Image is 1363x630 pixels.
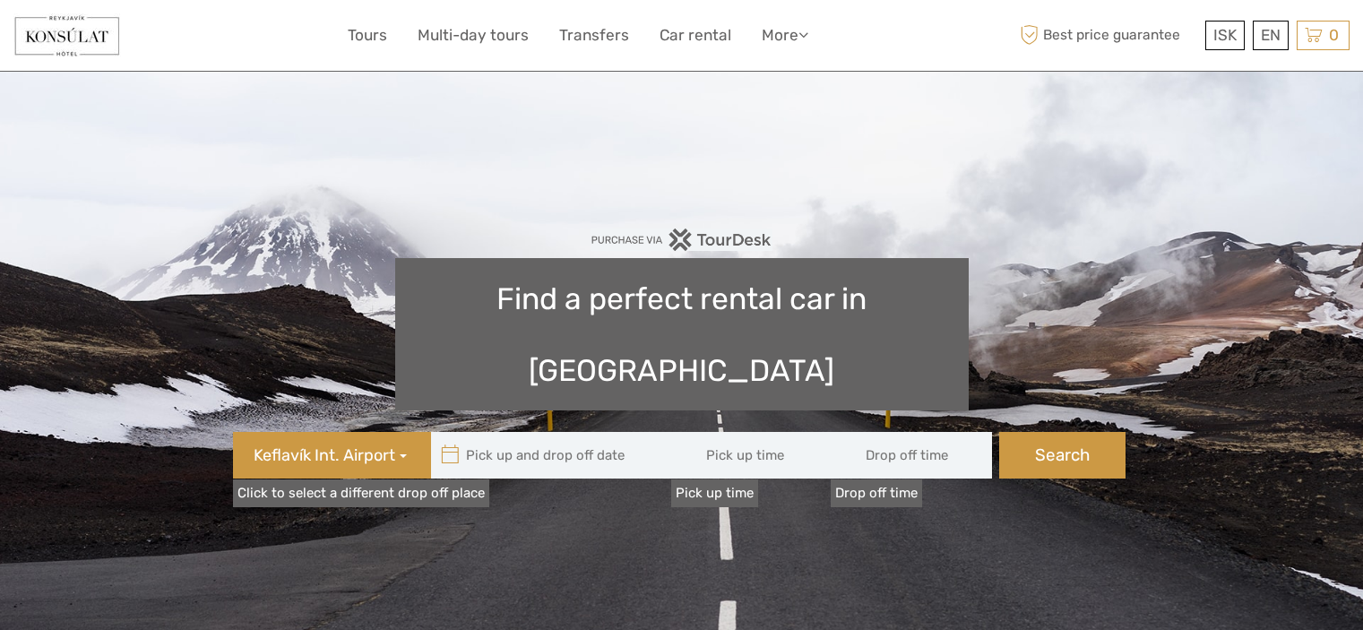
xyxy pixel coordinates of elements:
span: Best price guarantee [1015,21,1201,50]
h1: Find a perfect rental car in [GEOGRAPHIC_DATA] [395,258,969,410]
a: Car rental [660,22,731,48]
img: 351-c02e8c69-862c-4e8d-b62f-a899add119d8_logo_small.jpg [13,13,121,57]
a: Multi-day tours [418,22,529,48]
input: Drop off time [831,432,992,479]
label: Drop off time [831,479,922,507]
input: Pick up and drop off date [431,432,673,479]
a: Transfers [559,22,629,48]
a: Tours [348,22,387,48]
button: Search [999,432,1126,479]
div: EN [1253,21,1289,50]
img: PurchaseViaTourDesk.png [591,229,772,251]
span: ISK [1213,26,1237,44]
button: Keflavík Int. Airport [233,432,431,479]
input: Pick up time [671,432,832,479]
label: Pick up time [671,479,758,507]
a: More [762,22,808,48]
span: Keflavík Int. Airport [254,444,395,468]
span: 0 [1326,26,1341,44]
a: Click to select a different drop off place [233,479,489,507]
